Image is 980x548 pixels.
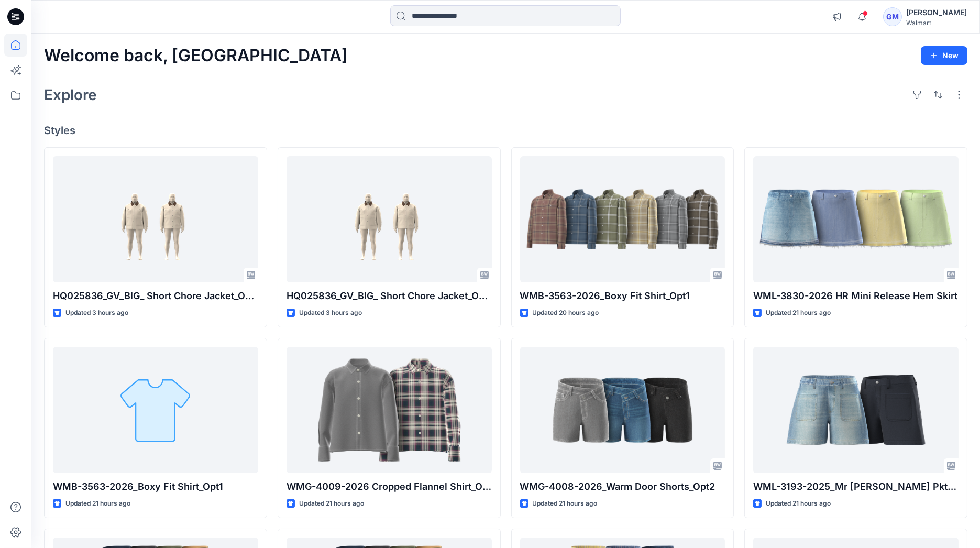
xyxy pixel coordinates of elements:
[44,46,348,65] h2: Welcome back, [GEOGRAPHIC_DATA]
[287,289,492,303] p: HQ025836_GV_BIG_ Short Chore Jacket_OP-2
[65,498,130,509] p: Updated 21 hours ago
[520,347,725,474] a: WMG-4008-2026_Warm Door Shorts_Opt2
[533,498,598,509] p: Updated 21 hours ago
[287,156,492,283] a: HQ025836_GV_BIG_ Short Chore Jacket_OP-2
[883,7,902,26] div: GM
[533,308,599,319] p: Updated 20 hours ago
[906,6,967,19] div: [PERSON_NAME]
[921,46,967,65] button: New
[53,479,258,494] p: WMB-3563-2026_Boxy Fit Shirt_Opt1
[53,289,258,303] p: HQ025836_GV_BIG_ Short Chore Jacket_OP-2
[53,156,258,283] a: HQ025836_GV_BIG_ Short Chore Jacket_OP-2
[53,347,258,474] a: WMB-3563-2026_Boxy Fit Shirt_Opt1
[753,156,959,283] a: WML-3830-2026 HR Mini Release Hem Skirt
[520,289,725,303] p: WMB-3563-2026_Boxy Fit Shirt_Opt1
[753,347,959,474] a: WML-3193-2025_Mr Patch Pkt Denim Short
[520,479,725,494] p: WMG-4008-2026_Warm Door Shorts_Opt2
[766,308,831,319] p: Updated 21 hours ago
[44,124,967,137] h4: Styles
[299,308,362,319] p: Updated 3 hours ago
[753,479,959,494] p: WML-3193-2025_Mr [PERSON_NAME] Pkt Denim Short
[766,498,831,509] p: Updated 21 hours ago
[753,289,959,303] p: WML-3830-2026 HR Mini Release Hem Skirt
[299,498,364,509] p: Updated 21 hours ago
[44,86,97,103] h2: Explore
[520,156,725,283] a: WMB-3563-2026_Boxy Fit Shirt_Opt1
[65,308,128,319] p: Updated 3 hours ago
[906,19,967,27] div: Walmart
[287,479,492,494] p: WMG-4009-2026 Cropped Flannel Shirt_Opt.2
[287,347,492,474] a: WMG-4009-2026 Cropped Flannel Shirt_Opt.2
